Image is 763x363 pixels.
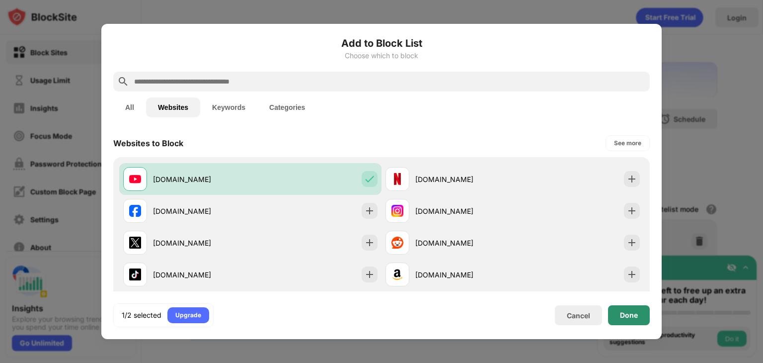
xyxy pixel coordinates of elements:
[117,76,129,88] img: search.svg
[113,138,183,148] div: Websites to Block
[113,52,650,60] div: Choose which to block
[122,310,161,320] div: 1/2 selected
[391,269,403,280] img: favicons
[415,174,513,184] div: [DOMAIN_NAME]
[620,311,638,319] div: Done
[153,270,250,280] div: [DOMAIN_NAME]
[153,174,250,184] div: [DOMAIN_NAME]
[129,237,141,249] img: favicons
[567,311,590,320] div: Cancel
[129,269,141,280] img: favicons
[129,173,141,185] img: favicons
[391,205,403,217] img: favicons
[129,205,141,217] img: favicons
[146,97,200,117] button: Websites
[415,206,513,216] div: [DOMAIN_NAME]
[614,138,641,148] div: See more
[257,97,317,117] button: Categories
[175,310,201,320] div: Upgrade
[113,97,146,117] button: All
[153,206,250,216] div: [DOMAIN_NAME]
[415,238,513,248] div: [DOMAIN_NAME]
[415,270,513,280] div: [DOMAIN_NAME]
[391,237,403,249] img: favicons
[113,36,650,51] h6: Add to Block List
[153,238,250,248] div: [DOMAIN_NAME]
[391,173,403,185] img: favicons
[200,97,257,117] button: Keywords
